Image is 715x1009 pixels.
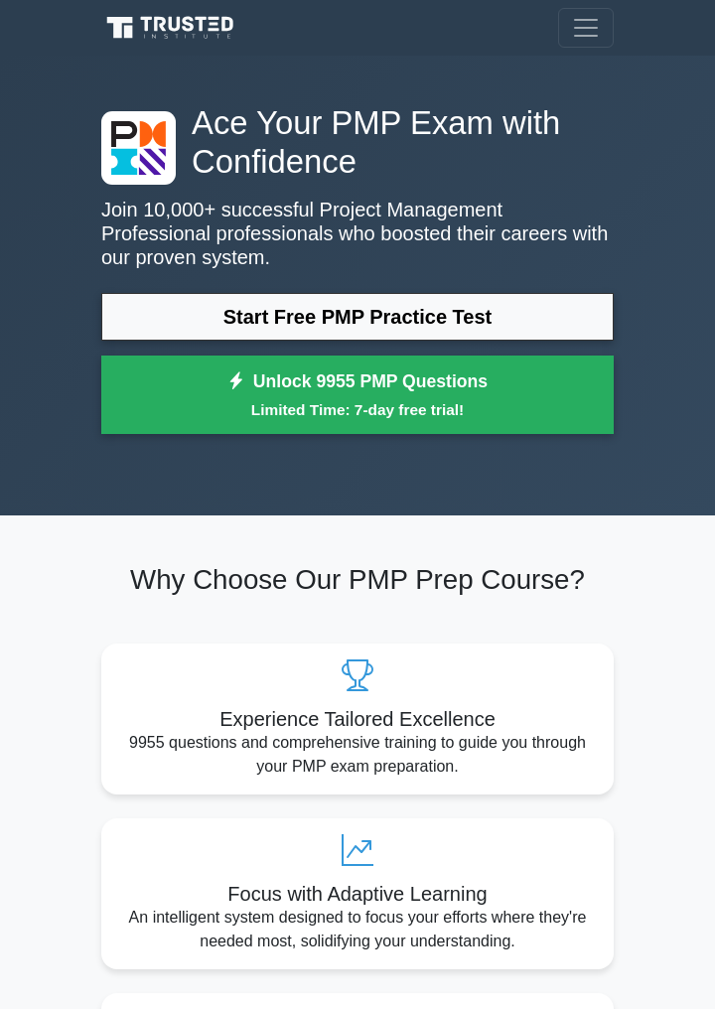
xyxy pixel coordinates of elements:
h1: Ace Your PMP Exam with Confidence [101,103,614,182]
h2: Why Choose Our PMP Prep Course? [101,563,614,596]
small: Limited Time: 7-day free trial! [126,398,589,421]
button: Toggle navigation [558,8,614,48]
p: 9955 questions and comprehensive training to guide you through your PMP exam preparation. [117,731,598,779]
h5: Focus with Adaptive Learning [117,882,598,906]
a: Unlock 9955 PMP QuestionsLimited Time: 7-day free trial! [101,356,614,435]
p: An intelligent system designed to focus your efforts where they're needed most, solidifying your ... [117,906,598,953]
a: Start Free PMP Practice Test [101,293,614,341]
h5: Experience Tailored Excellence [117,707,598,731]
p: Join 10,000+ successful Project Management Professional professionals who boosted their careers w... [101,198,614,269]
